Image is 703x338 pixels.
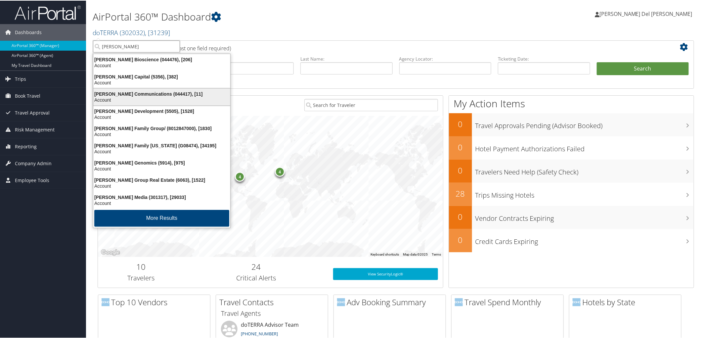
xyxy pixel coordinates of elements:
span: , [ 31239 ] [145,27,170,36]
div: Account [89,62,234,68]
h2: 0 [449,211,472,222]
div: Account [89,96,234,102]
a: [PERSON_NAME] Del [PERSON_NAME] [595,3,699,23]
span: Company Admin [15,155,52,171]
div: [PERSON_NAME] Group Real Estate (6063), [1522] [89,176,234,182]
label: Ticketing Date: [498,55,590,62]
a: 28Trips Missing Hotels [449,182,694,205]
div: Account [89,131,234,137]
input: Search for Traveler [304,98,438,111]
img: domo-logo.png [573,298,581,306]
span: Employee Tools [15,171,49,188]
label: Agency Locator: [399,55,492,62]
img: domo-logo.png [337,298,345,306]
h2: Airtinerary Lookup [103,41,639,52]
a: Open this area in Google Maps (opens a new window) [100,248,121,256]
h3: Vendor Contracts Expiring [475,210,694,222]
button: Search [597,62,689,75]
span: Travel Approval [15,104,50,121]
a: 0Hotel Payment Authorizations Failed [449,136,694,159]
h3: Credit Cards Expiring [475,233,694,246]
a: View SecurityLogic® [333,267,438,279]
a: 0Travelers Need Help (Safety Check) [449,159,694,182]
div: Account [89,114,234,120]
div: 4 [235,171,245,181]
h2: Adv Booking Summary [337,296,446,307]
h1: AirPortal 360™ Dashboard [93,9,497,23]
h2: Top 10 Vendors [102,296,210,307]
a: doTERRA [93,27,170,36]
span: [PERSON_NAME] Del [PERSON_NAME] [599,10,692,17]
img: Google [100,248,121,256]
span: Map data ©2025 [403,252,428,256]
div: Account [89,165,234,171]
span: Book Travel [15,87,40,104]
label: First Name: [202,55,294,62]
a: [PHONE_NUMBER] [241,330,278,336]
div: [PERSON_NAME] Bioscience (044476), [206] [89,56,234,62]
a: 0Travel Approvals Pending (Advisor Booked) [449,113,694,136]
a: 0Credit Cards Expiring [449,228,694,252]
span: (at least one field required) [168,44,231,51]
div: [PERSON_NAME] Family Group/ (8012847000), [1830] [89,125,234,131]
div: [PERSON_NAME] Capital (5356), [382] [89,73,234,79]
span: Reporting [15,138,37,154]
h2: 0 [449,164,472,175]
h3: Critical Alerts [189,273,323,282]
a: 0Vendor Contracts Expiring [449,205,694,228]
a: Terms (opens in new tab) [432,252,441,256]
div: Account [89,148,234,154]
span: Risk Management [15,121,55,137]
h3: Travel Approvals Pending (Advisor Booked) [475,117,694,130]
input: Search Accounts [93,40,180,52]
h2: Travel Contacts [219,296,328,307]
div: [PERSON_NAME] Communications (044417), [11] [89,90,234,96]
div: Account [89,79,234,85]
div: 4 [275,166,285,176]
div: Account [89,182,234,188]
h2: Travel Spend Monthly [455,296,563,307]
h2: 10 [103,261,179,272]
h2: 0 [449,141,472,152]
h3: Travel Agents [221,308,323,317]
span: Trips [15,70,26,87]
h2: 28 [449,187,472,199]
h2: 0 [449,234,472,245]
h2: 24 [189,261,323,272]
div: [PERSON_NAME] Genomics (5914), [975] [89,159,234,165]
button: More Results [94,209,229,226]
h3: Hotel Payment Authorizations Failed [475,140,694,153]
button: Keyboard shortcuts [371,252,399,256]
h2: 0 [449,118,472,129]
h1: My Action Items [449,96,694,110]
span: Dashboards [15,24,42,40]
div: Account [89,200,234,206]
h3: Trips Missing Hotels [475,187,694,199]
img: domo-logo.png [455,298,463,306]
img: domo-logo.png [102,298,110,306]
img: airportal-logo.png [15,4,81,20]
label: Last Name: [300,55,393,62]
h2: Hotels by State [573,296,681,307]
div: [PERSON_NAME] Development (5505), [1528] [89,108,234,114]
div: [PERSON_NAME] Media (301317), [29033] [89,194,234,200]
h3: Travelers [103,273,179,282]
h3: Travelers Need Help (Safety Check) [475,164,694,176]
div: [PERSON_NAME] Family [US_STATE] (G08474), [34195] [89,142,234,148]
span: ( 302032 ) [120,27,145,36]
